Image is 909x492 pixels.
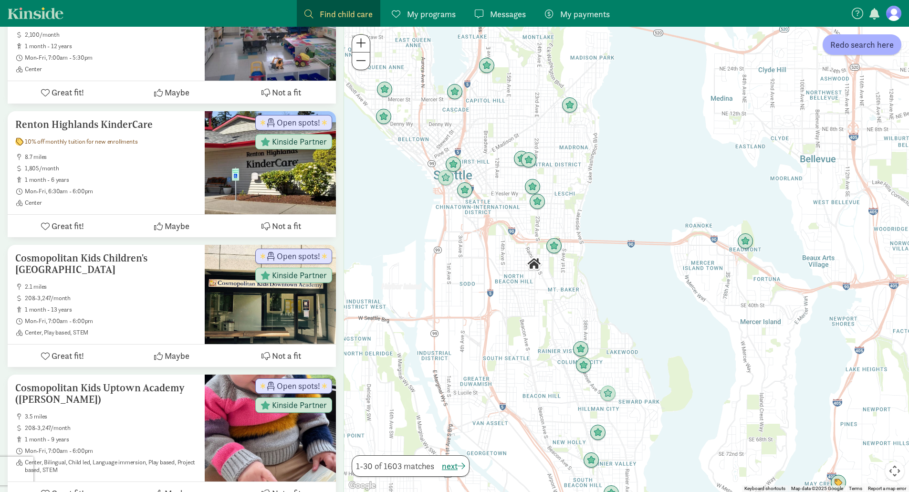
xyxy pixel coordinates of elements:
[445,157,461,173] div: Click to see details
[8,215,117,237] button: Great fit!
[320,8,373,21] span: Find child care
[526,256,542,272] div: Click to see details
[272,271,327,280] span: Kinside Partner
[356,460,434,472] span: 1-30 of 1603 matches
[442,460,465,472] button: next
[8,81,117,104] button: Great fit!
[25,424,197,432] span: 208-3,247/month
[117,345,226,367] button: Maybe
[885,461,904,481] button: Map camera controls
[521,152,537,168] div: Click to see details
[25,283,197,291] span: 2.1 miles
[52,220,84,232] span: Great fit!
[227,215,336,237] button: Not a fit
[277,382,320,390] span: Open spots!
[52,349,84,362] span: Great fit!
[15,382,197,405] h5: Cosmopolitan Kids Uptown Academy ([PERSON_NAME])
[849,486,862,491] a: Terms
[227,81,336,104] button: Not a fit
[744,485,785,492] button: Keyboard shortcuts
[438,170,454,186] div: Click to see details
[15,119,197,130] h5: Renton Highlands KinderCare
[346,480,378,492] img: Google
[272,401,327,409] span: Kinside Partner
[272,86,301,99] span: Not a fit
[490,8,526,21] span: Messages
[165,86,189,99] span: Maybe
[25,176,197,184] span: 1 month - 6 years
[573,341,589,357] div: Click to see details
[25,153,197,161] span: 8.7 miles
[868,486,906,491] a: Report a map error
[590,425,606,441] div: Click to see details
[52,86,84,99] span: Great fit!
[25,65,197,73] span: Center
[479,58,495,74] div: Click to see details
[25,54,197,62] span: Mon-Fri, 7:00am - 5:30pm
[165,349,189,362] span: Maybe
[277,118,320,127] span: Open spots!
[25,436,197,443] span: 1 month - 9 years
[513,151,530,167] div: Click to see details
[25,329,197,336] span: Center, Play based, STEM
[8,345,117,367] button: Great fit!
[272,137,327,146] span: Kinside Partner
[376,82,393,98] div: Click to see details
[25,459,197,474] span: Center, Bilingual, Child led, Language immersion, Play based, Project based, STEM
[583,452,599,469] div: Click to see details
[823,34,901,55] button: Redo search here
[25,447,197,455] span: Mon-Fri, 7:00am - 6:00pm
[277,252,320,261] span: Open spots!
[600,386,616,402] div: Click to see details
[165,220,189,232] span: Maybe
[117,81,226,104] button: Maybe
[791,486,843,491] span: Map data ©2025 Google
[25,42,197,50] span: 1 month - 12 years
[25,188,197,195] span: Mon-Fri, 6:30am - 6:00pm
[25,413,197,420] span: 3.5 miles
[25,138,137,146] span: 10% off monthly tuition for new enrollments
[546,238,562,254] div: Click to see details
[407,8,456,21] span: My programs
[15,252,197,275] h5: Cosmopolitan Kids Children's [GEOGRAPHIC_DATA]
[25,199,197,207] span: Center
[376,109,392,125] div: Click to see details
[346,480,378,492] a: Open this area in Google Maps (opens a new window)
[830,475,846,491] div: Click to see details
[575,357,592,374] div: Click to see details
[25,317,197,325] span: Mon-Fri, 7:00am - 6:00pm
[227,345,336,367] button: Not a fit
[272,220,301,232] span: Not a fit
[560,8,610,21] span: My payments
[457,182,473,199] div: Click to see details
[562,97,578,114] div: Click to see details
[25,294,197,302] span: 208-3,247/month
[830,38,894,51] span: Redo search here
[524,179,541,195] div: Click to see details
[25,165,197,172] span: 1,805/month
[25,306,197,314] span: 1 month - 13 years
[8,7,63,19] a: Kinside
[117,215,226,237] button: Maybe
[447,84,463,100] div: Click to see details
[529,194,545,210] div: Click to see details
[737,233,753,250] div: Click to see details
[25,31,197,39] span: 2,100/month
[272,349,301,362] span: Not a fit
